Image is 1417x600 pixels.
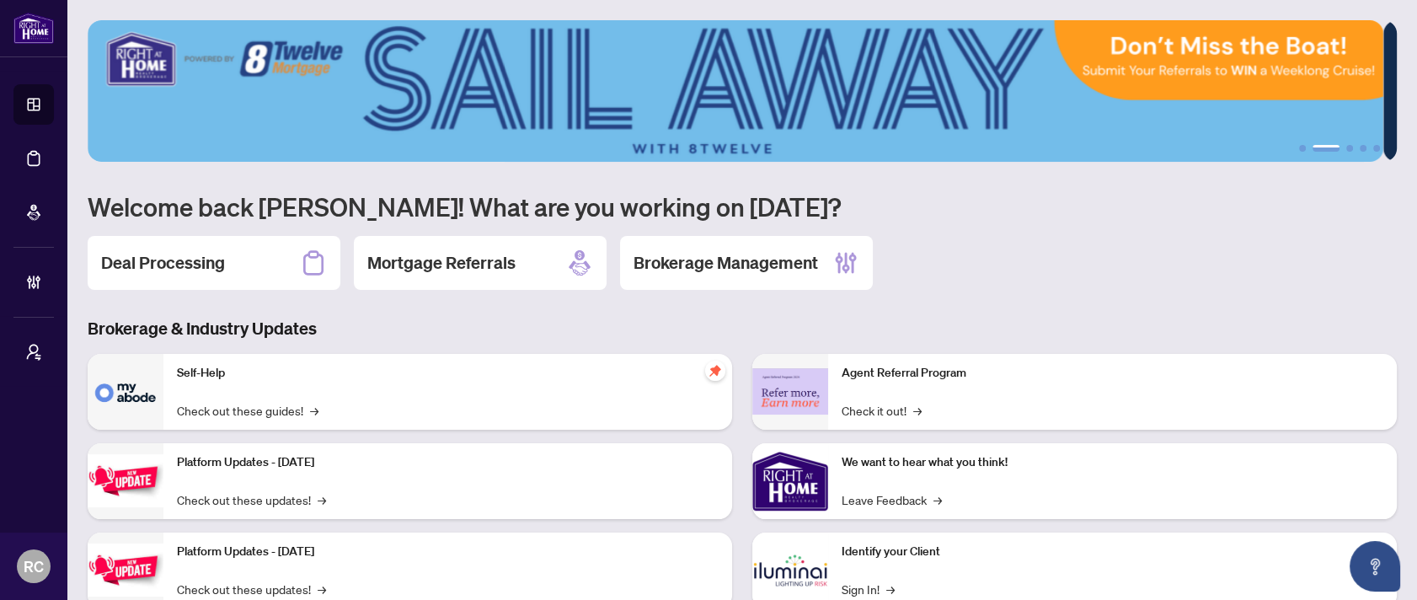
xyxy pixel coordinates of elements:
h2: Mortgage Referrals [367,251,516,275]
p: Agent Referral Program [842,364,1383,383]
p: Identify your Client [842,543,1383,561]
img: We want to hear what you think! [752,443,828,519]
a: Check out these guides!→ [177,401,318,420]
a: Check out these updates!→ [177,490,326,509]
img: Agent Referral Program [752,368,828,415]
span: → [318,490,326,509]
button: 3 [1346,145,1353,152]
h2: Brokerage Management [634,251,818,275]
a: Check out these updates!→ [177,580,326,598]
img: Platform Updates - July 21, 2025 [88,454,163,507]
a: Leave Feedback→ [842,490,942,509]
button: Open asap [1350,541,1400,592]
h2: Deal Processing [101,251,225,275]
span: pushpin [705,361,725,381]
span: → [933,490,942,509]
h1: Welcome back [PERSON_NAME]! What are you working on [DATE]? [88,190,1397,222]
img: Slide 1 [88,20,1383,162]
img: Platform Updates - July 8, 2025 [88,544,163,597]
p: Platform Updates - [DATE] [177,453,719,472]
span: → [310,401,318,420]
p: We want to hear what you think! [842,453,1383,472]
span: → [886,580,895,598]
button: 1 [1299,145,1306,152]
button: 4 [1360,145,1366,152]
img: logo [13,13,54,44]
span: user-switch [25,344,42,361]
span: RC [24,554,44,578]
h3: Brokerage & Industry Updates [88,317,1397,340]
a: Check it out!→ [842,401,922,420]
p: Platform Updates - [DATE] [177,543,719,561]
a: Sign In!→ [842,580,895,598]
img: Self-Help [88,354,163,430]
p: Self-Help [177,364,719,383]
span: → [318,580,326,598]
button: 2 [1313,145,1339,152]
button: 5 [1373,145,1380,152]
span: → [913,401,922,420]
